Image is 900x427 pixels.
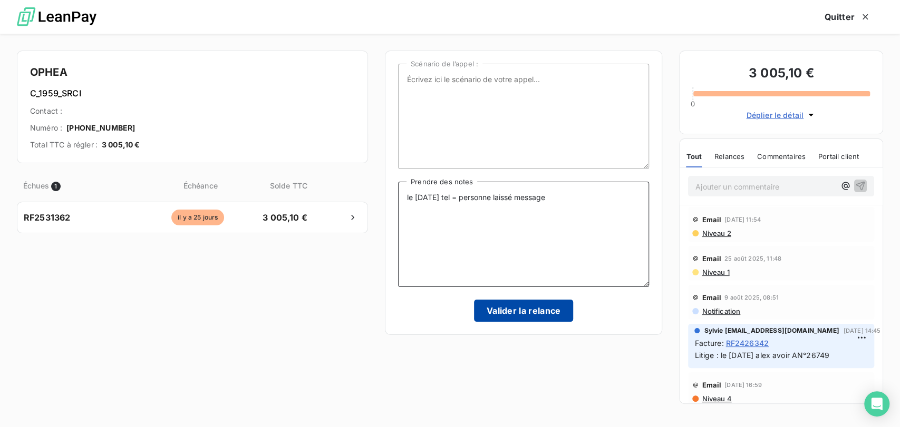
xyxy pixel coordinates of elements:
[23,180,49,191] span: Échues
[30,87,355,100] h6: C_1959_SRCI
[701,307,740,315] span: Notification
[24,211,70,224] span: RF2531362
[812,6,883,28] button: Quitter
[701,268,729,276] span: Niveau 1
[757,152,806,161] span: Commentaires
[743,109,819,121] button: Déplier le détail
[746,110,804,121] span: Déplier le détail
[714,152,744,161] span: Relances
[686,152,702,161] span: Tout
[17,3,96,32] img: logo LeanPay
[725,337,768,349] span: RF2426342
[102,140,140,150] span: 3 005,10 €
[724,216,761,223] span: [DATE] 11:54
[702,293,721,302] span: Email
[398,182,649,287] textarea: le [DATE] tel = personne laissé message
[704,326,839,335] span: Sylvie [EMAIL_ADDRESS][DOMAIN_NAME]
[30,64,355,81] h4: OPHEA
[701,229,731,237] span: Niveau 2
[702,254,721,263] span: Email
[864,391,889,416] div: Open Intercom Messenger
[724,382,762,388] span: [DATE] 16:59
[844,327,881,334] span: [DATE] 14:45
[702,215,721,224] span: Email
[694,351,829,360] span: Litige : le [DATE] alex avoir AN°26749
[66,123,135,133] span: [PHONE_NUMBER]
[171,210,224,225] span: il y a 25 jours
[261,180,316,191] span: Solde TTC
[30,106,62,116] span: Contact :
[692,64,870,85] h3: 3 005,10 €
[51,182,61,191] span: 1
[724,294,779,301] span: 9 août 2025, 08:51
[818,152,859,161] span: Portail client
[702,381,721,389] span: Email
[691,100,695,108] span: 0
[257,211,313,224] span: 3 005,10 €
[30,123,62,133] span: Numéro :
[142,180,258,191] span: Échéance
[724,255,781,262] span: 25 août 2025, 11:48
[474,300,574,322] button: Valider la relance
[694,337,723,349] span: Facture :
[701,394,731,403] span: Niveau 4
[30,140,98,150] span: Total TTC à régler :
